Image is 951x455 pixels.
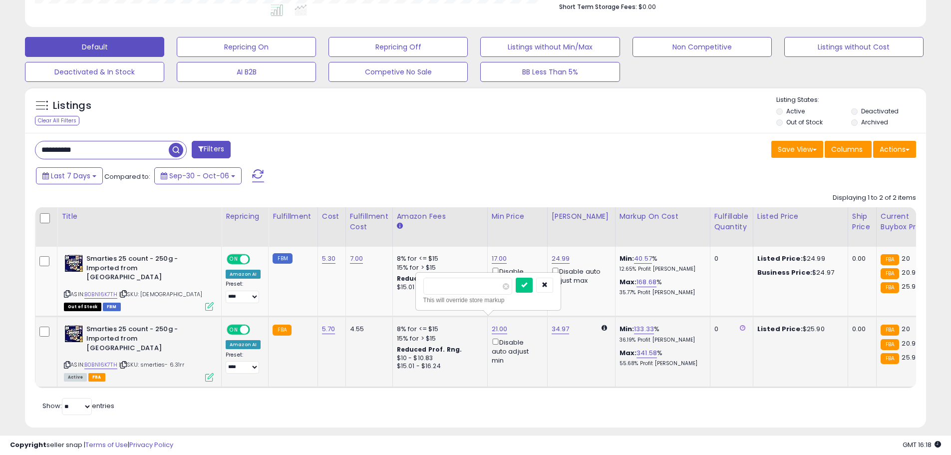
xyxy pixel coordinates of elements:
[42,401,114,411] span: Show: entries
[881,211,932,232] div: Current Buybox Price
[552,324,570,334] a: 34.97
[64,254,84,273] img: 51EM0CL4H4L._SL40_.jpg
[226,340,261,349] div: Amazon AI
[64,254,214,310] div: ASIN:
[757,325,840,334] div: $25.90
[273,253,292,264] small: FBM
[861,118,888,126] label: Archived
[480,37,620,57] button: Listings without Min/Max
[881,325,899,336] small: FBA
[169,171,229,181] span: Sep-30 - Oct-06
[714,211,749,232] div: Fulfillable Quantity
[786,118,823,126] label: Out of Stock
[226,352,261,374] div: Preset:
[273,325,291,336] small: FBA
[757,268,812,277] b: Business Price:
[881,268,899,279] small: FBA
[322,254,336,264] a: 5.30
[757,254,840,263] div: $24.99
[902,282,916,291] span: 25.9
[902,268,920,277] span: 20.99
[786,107,805,115] label: Active
[103,303,121,311] span: FBM
[881,353,899,364] small: FBA
[620,349,702,367] div: %
[129,440,173,450] a: Privacy Policy
[177,37,316,57] button: Repricing On
[35,116,79,125] div: Clear All Filters
[833,193,916,203] div: Displaying 1 to 2 of 2 items
[25,37,164,57] button: Default
[902,324,910,334] span: 20
[350,325,385,334] div: 4.55
[638,2,656,11] span: $0.00
[104,172,150,181] span: Compared to:
[615,207,710,247] th: The percentage added to the cost of goods (COGS) that forms the calculator for Min & Max prices.
[620,289,702,296] p: 35.77% Profit [PERSON_NAME]
[397,211,483,222] div: Amazon Fees
[249,326,265,334] span: OFF
[228,326,240,334] span: ON
[552,254,570,264] a: 24.99
[25,62,164,82] button: Deactivated & In Stock
[757,254,803,263] b: Listed Price:
[397,325,480,334] div: 8% for <= $15
[634,254,652,264] a: 40.57
[873,141,916,158] button: Actions
[397,283,480,292] div: $15.01 - $16.24
[492,337,540,366] div: Disable auto adjust min
[192,141,231,158] button: Filters
[861,107,899,115] label: Deactivated
[620,324,634,334] b: Min:
[620,254,702,273] div: %
[51,171,90,181] span: Last 7 Days
[328,62,468,82] button: Competive No Sale
[776,95,926,105] p: Listing States:
[86,325,208,355] b: Smarties 25 count - 250g - Imported from [GEOGRAPHIC_DATA]
[397,334,480,343] div: 15% for > $15
[757,268,840,277] div: $24.97
[397,254,480,263] div: 8% for <= $15
[852,325,869,334] div: 0.00
[620,360,702,367] p: 55.68% Profit [PERSON_NAME]
[559,2,637,11] b: Short Term Storage Fees:
[64,373,87,382] span: All listings currently available for purchase on Amazon
[226,211,264,222] div: Repricing
[154,167,242,184] button: Sep-30 - Oct-06
[226,270,261,279] div: Amazon AI
[88,373,105,382] span: FBA
[492,254,507,264] a: 17.00
[634,324,654,334] a: 133.33
[64,303,101,311] span: All listings that are currently out of stock and unavailable for purchase on Amazon
[249,255,265,264] span: OFF
[902,339,920,348] span: 20.99
[881,282,899,293] small: FBA
[636,348,657,358] a: 341.58
[492,211,543,222] div: Min Price
[902,254,910,263] span: 20
[825,141,872,158] button: Columns
[177,62,316,82] button: AI B2B
[85,440,128,450] a: Terms of Use
[552,211,611,222] div: [PERSON_NAME]
[902,353,916,362] span: 25.9
[620,266,702,273] p: 12.65% Profit [PERSON_NAME]
[714,325,745,334] div: 0
[36,167,103,184] button: Last 7 Days
[492,266,540,295] div: Disable auto adjust min
[322,211,341,222] div: Cost
[620,337,702,344] p: 36.19% Profit [PERSON_NAME]
[480,62,620,82] button: BB Less Than 5%
[757,211,844,222] div: Listed Price
[620,348,637,358] b: Max:
[119,290,202,298] span: | SKU: [DEMOGRAPHIC_DATA]
[397,354,480,363] div: $10 - $10.83
[903,440,941,450] span: 2025-10-14 16:18 GMT
[620,277,637,287] b: Max:
[350,254,363,264] a: 7.00
[10,441,173,450] div: seller snap | |
[881,339,899,350] small: FBA
[636,277,656,287] a: 168.68
[633,37,772,57] button: Non Competitive
[852,211,872,232] div: Ship Price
